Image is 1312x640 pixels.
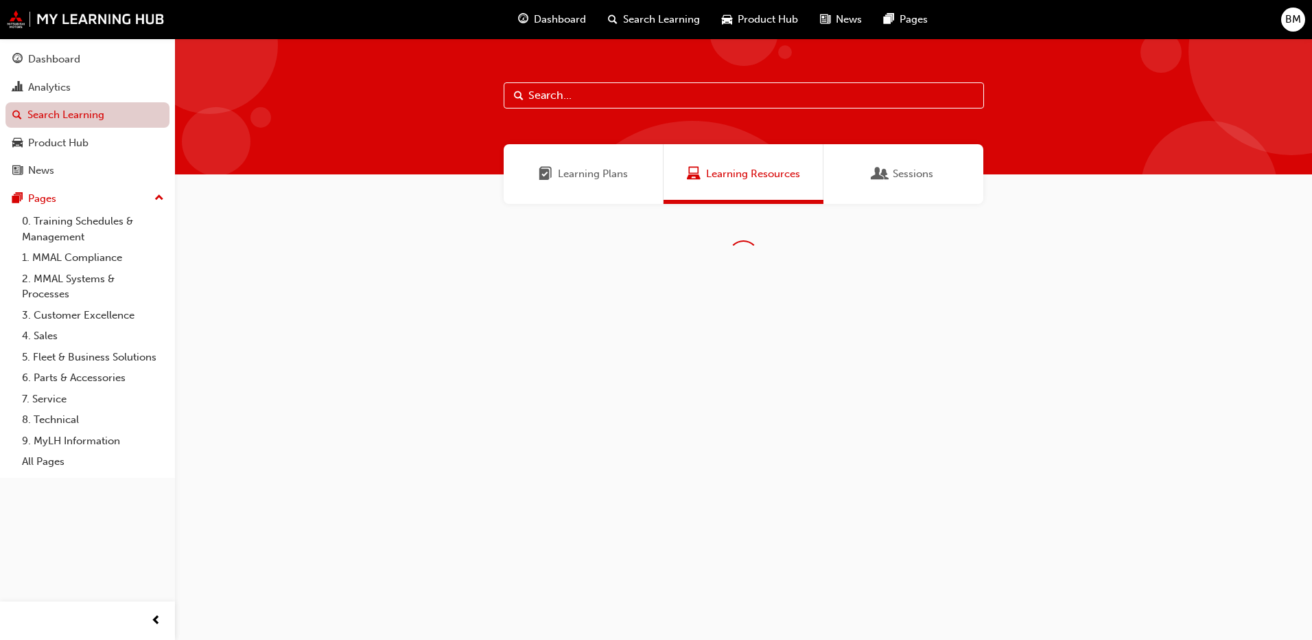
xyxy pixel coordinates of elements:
[5,47,169,72] a: Dashboard
[12,54,23,66] span: guage-icon
[706,166,800,182] span: Learning Resources
[28,135,89,151] div: Product Hub
[884,11,894,28] span: pages-icon
[1281,8,1305,32] button: BM
[711,5,809,34] a: car-iconProduct Hub
[12,82,23,94] span: chart-icon
[722,11,732,28] span: car-icon
[16,268,169,305] a: 2. MMAL Systems & Processes
[738,12,798,27] span: Product Hub
[539,166,552,182] span: Learning Plans
[5,44,169,186] button: DashboardAnalyticsSearch LearningProduct HubNews
[900,12,928,27] span: Pages
[28,80,71,95] div: Analytics
[504,144,664,204] a: Learning PlansLearning Plans
[518,11,528,28] span: guage-icon
[12,109,22,122] span: search-icon
[820,11,830,28] span: news-icon
[873,5,939,34] a: pages-iconPages
[16,347,169,368] a: 5. Fleet & Business Solutions
[16,247,169,268] a: 1. MMAL Compliance
[5,102,169,128] a: Search Learning
[5,186,169,212] button: Pages
[1285,12,1301,27] span: BM
[12,165,23,177] span: news-icon
[28,52,80,67] div: Dashboard
[16,305,169,326] a: 3. Customer Excellence
[28,163,54,179] div: News
[5,130,169,156] a: Product Hub
[16,431,169,452] a: 9. MyLH Information
[16,451,169,472] a: All Pages
[597,5,711,34] a: search-iconSearch Learning
[151,613,161,630] span: prev-icon
[823,144,983,204] a: SessionsSessions
[16,367,169,389] a: 6. Parts & Accessories
[16,409,169,431] a: 8. Technical
[514,88,524,104] span: Search
[623,12,700,27] span: Search Learning
[809,5,873,34] a: news-iconNews
[893,166,933,182] span: Sessions
[16,389,169,410] a: 7. Service
[12,193,23,205] span: pages-icon
[154,190,164,207] span: up-icon
[664,144,823,204] a: Learning ResourcesLearning Resources
[12,137,23,150] span: car-icon
[7,10,165,28] img: mmal
[5,75,169,100] a: Analytics
[16,325,169,347] a: 4. Sales
[874,166,887,182] span: Sessions
[558,166,628,182] span: Learning Plans
[5,158,169,183] a: News
[504,82,984,108] input: Search...
[28,191,56,207] div: Pages
[16,211,169,247] a: 0. Training Schedules & Management
[687,166,701,182] span: Learning Resources
[608,11,618,28] span: search-icon
[507,5,597,34] a: guage-iconDashboard
[836,12,862,27] span: News
[534,12,586,27] span: Dashboard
